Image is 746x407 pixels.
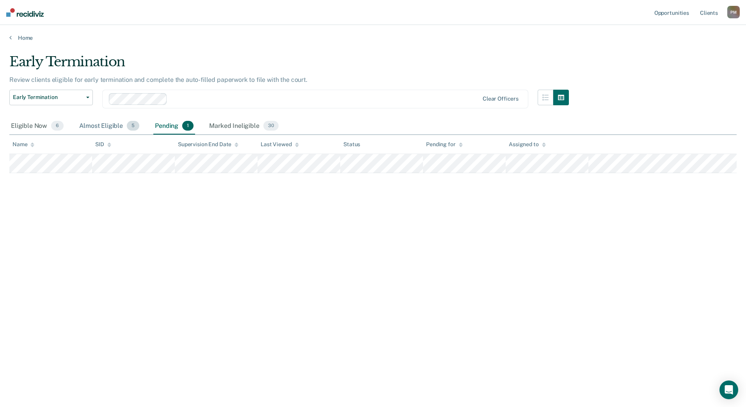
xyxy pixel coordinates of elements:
button: PM [727,6,740,18]
div: Name [12,141,34,148]
span: 30 [263,121,279,131]
div: Eligible Now6 [9,118,65,135]
span: 1 [182,121,194,131]
div: Supervision End Date [178,141,238,148]
div: Pending1 [153,118,195,135]
p: Review clients eligible for early termination and complete the auto-filled paperwork to file with... [9,76,307,83]
div: Almost Eligible5 [78,118,141,135]
span: Early Termination [13,94,83,101]
button: Early Termination [9,90,93,105]
div: Last Viewed [261,141,298,148]
div: SID [95,141,111,148]
img: Recidiviz [6,8,44,17]
div: Marked Ineligible30 [208,118,280,135]
a: Home [9,34,737,41]
div: Open Intercom Messenger [719,380,738,399]
div: Pending for [426,141,462,148]
span: 5 [127,121,139,131]
div: Clear officers [483,96,519,102]
div: Status [343,141,360,148]
div: Assigned to [509,141,545,148]
div: Early Termination [9,54,569,76]
span: 6 [51,121,64,131]
div: P M [727,6,740,18]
